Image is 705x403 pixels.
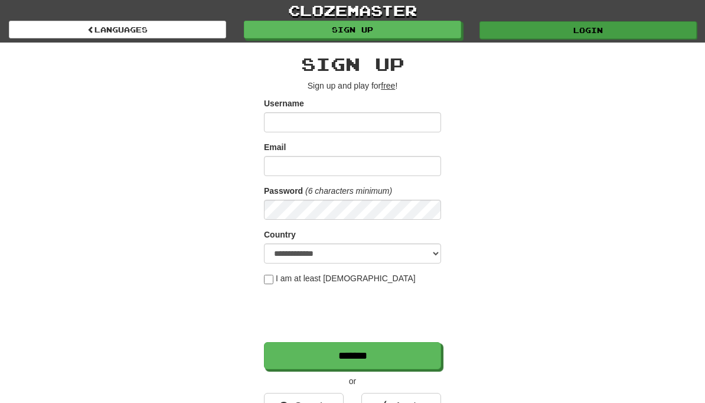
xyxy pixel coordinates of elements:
a: Login [479,21,697,39]
label: Username [264,97,304,109]
p: Sign up and play for ! [264,80,441,92]
input: I am at least [DEMOGRAPHIC_DATA] [264,275,273,284]
p: or [264,375,441,387]
label: Country [264,229,296,240]
label: Password [264,185,303,197]
iframe: reCAPTCHA [264,290,443,336]
a: Languages [9,21,226,38]
h2: Sign up [264,54,441,74]
label: Email [264,141,286,153]
em: (6 characters minimum) [305,186,392,196]
a: Sign up [244,21,461,38]
u: free [381,81,395,90]
label: I am at least [DEMOGRAPHIC_DATA] [264,272,416,284]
